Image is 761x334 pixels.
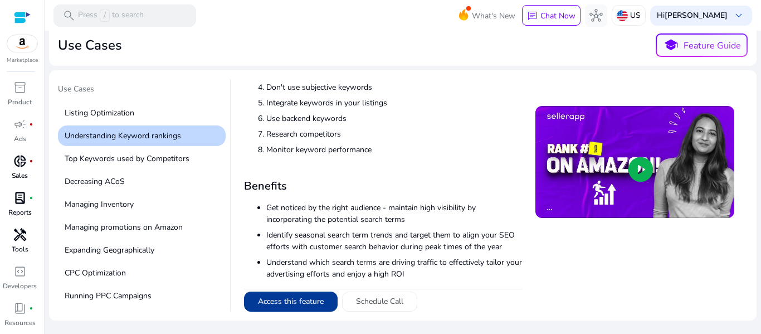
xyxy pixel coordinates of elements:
[13,228,27,241] span: handyman
[58,240,226,260] p: Expanding Geographically
[630,6,641,25] p: US
[13,265,27,278] span: code_blocks
[58,217,226,238] p: Managing promotions on Amazon
[78,9,144,22] p: Press to search
[58,308,226,329] p: Targeting and Search Terms
[266,81,523,93] li: Don't use subjective keywords
[266,229,523,253] li: Identify seasonal search term trends and target them to align your SEO efforts with customer sear...
[266,97,523,109] li: Integrate keywords in your listings
[13,81,27,94] span: inventory_2
[266,128,523,140] li: Research competitors
[535,106,734,218] img: sddefault.jpg
[342,292,417,312] button: Schedule Call
[665,10,728,21] b: [PERSON_NAME]
[29,196,33,200] span: fiber_manual_record
[585,4,607,27] button: hub
[13,118,27,131] span: campaign
[29,306,33,311] span: fiber_manual_record
[266,256,523,280] li: Understand which search terms are driving traffic to effectively tailor your advertising efforts ...
[58,125,226,146] p: Understanding Keyword rankings
[62,9,76,22] span: search
[540,11,575,21] p: Chat Now
[625,154,656,185] span: play_circle
[266,202,523,225] li: Get noticed by the right audience - maintain high visibility by incorporating the potential searc...
[522,5,580,26] button: chatChat Now
[58,37,122,54] h2: Use Cases
[7,35,37,52] img: amazon.svg
[244,180,523,193] h3: Benefits
[732,9,745,22] span: keyboard_arrow_down
[100,9,110,22] span: /
[244,292,338,312] button: Access this feature
[12,244,28,254] p: Tools
[8,207,32,217] p: Reports
[29,122,33,127] span: fiber_manual_record
[58,263,226,283] p: CPC Optimization
[58,103,226,123] p: Listing Optimization
[58,171,226,192] p: Decreasing ACoS
[589,9,603,22] span: hub
[14,134,26,144] p: Ads
[3,281,37,291] p: Developers
[617,10,628,21] img: us.svg
[472,6,515,26] span: What's New
[58,83,226,99] p: Use Cases
[657,12,728,20] p: Hi
[13,191,27,205] span: lab_profile
[663,37,679,54] span: school
[13,154,27,168] span: donut_small
[58,285,226,306] p: Running PPC Campaigns
[4,318,36,328] p: Resources
[684,39,741,52] p: Feature Guide
[58,148,226,169] p: Top Keywords used by Competitors
[8,97,32,107] p: Product
[266,113,523,124] li: Use backend keywords
[7,56,38,65] p: Marketplace
[266,144,523,156] li: Monitor keyword performance
[12,171,28,181] p: Sales
[58,194,226,215] p: Managing Inventory
[13,302,27,315] span: book_4
[656,33,748,57] button: schoolFeature Guide
[527,11,538,22] span: chat
[29,159,33,163] span: fiber_manual_record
